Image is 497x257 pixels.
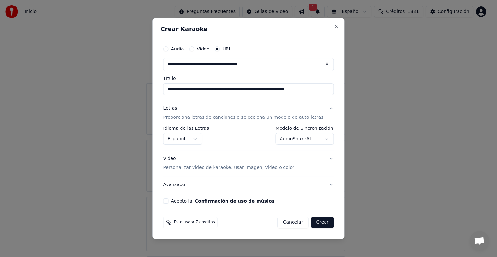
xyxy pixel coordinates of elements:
[276,126,334,130] label: Modelo de Sincronización
[174,220,215,225] span: Esto usará 7 créditos
[171,199,274,203] label: Acepto la
[171,47,184,51] label: Audio
[197,47,209,51] label: Video
[278,217,309,228] button: Cancelar
[163,126,334,150] div: LetrasProporciona letras de canciones o selecciona un modelo de auto letras
[163,126,209,130] label: Idioma de las Letras
[163,150,334,176] button: VideoPersonalizar video de karaoke: usar imagen, video o color
[163,155,294,171] div: Video
[222,47,231,51] label: URL
[163,164,294,171] p: Personalizar video de karaoke: usar imagen, video o color
[195,199,274,203] button: Acepto la
[163,105,177,112] div: Letras
[163,114,323,121] p: Proporciona letras de canciones o selecciona un modelo de auto letras
[163,176,334,193] button: Avanzado
[163,100,334,126] button: LetrasProporciona letras de canciones o selecciona un modelo de auto letras
[311,217,334,228] button: Crear
[163,76,334,81] label: Título
[160,26,336,32] h2: Crear Karaoke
